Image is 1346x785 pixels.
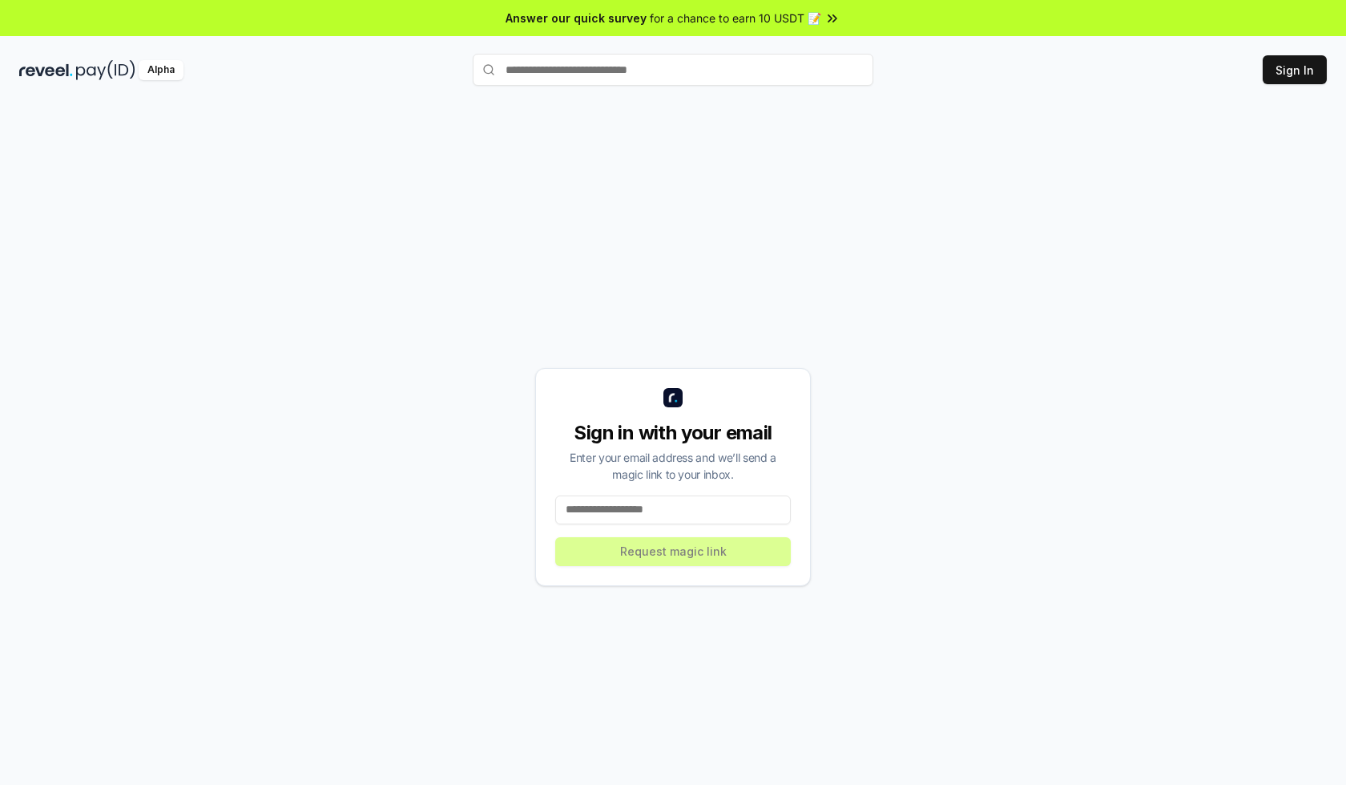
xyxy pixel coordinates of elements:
[650,10,821,26] span: for a chance to earn 10 USDT 📝
[555,420,791,446] div: Sign in with your email
[555,449,791,483] div: Enter your email address and we’ll send a magic link to your inbox.
[506,10,647,26] span: Answer our quick survey
[663,388,683,407] img: logo_small
[1263,55,1327,84] button: Sign In
[19,60,73,80] img: reveel_dark
[139,60,183,80] div: Alpha
[76,60,135,80] img: pay_id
